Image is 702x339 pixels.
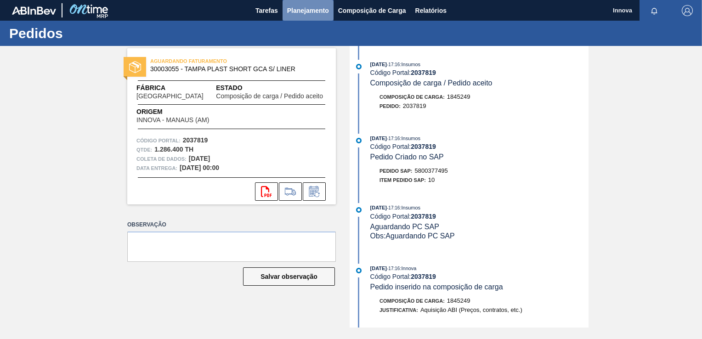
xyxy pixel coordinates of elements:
span: 30003055 - TAMPA PLAST SHORT GCA S/ LINER [150,66,317,73]
span: : Innova [400,266,416,271]
strong: 2037819 [183,136,208,144]
span: Relatórios [415,5,447,16]
div: Código Portal: [370,213,589,220]
span: Composição de carga / Pedido aceito [216,93,323,100]
h1: Pedidos [9,28,172,39]
span: Aquisição ABI (Preços, contratos, etc.) [420,306,522,313]
span: 2037819 [403,102,426,109]
span: - 17:16 [387,205,400,210]
span: [DATE] [370,205,387,210]
span: Item pedido SAP: [379,177,426,183]
span: Composição de carga / Pedido aceito [370,79,493,87]
div: Informar alteração no pedido [303,182,326,201]
button: Salvar observação [243,267,335,286]
strong: 2037819 [411,69,436,76]
span: 10 [428,176,435,183]
font: Código Portal: [136,138,181,143]
span: : Insumos [400,136,420,141]
span: Fábrica [136,83,216,93]
img: atual [356,268,362,273]
strong: [DATE] [189,155,210,162]
span: Pedido SAP: [379,168,413,174]
span: Pedido Criado no SAP [370,153,444,161]
img: atual [356,64,362,69]
div: Abrir arquivo PDF [255,182,278,201]
div: Ir para Composição de Carga [279,182,302,201]
span: Origem [136,107,235,117]
strong: [DATE] 00:00 [180,164,219,171]
span: Pedido inserido na composição de carga [370,283,503,291]
button: Notificações [640,4,669,17]
span: Composição de Carga [338,5,406,16]
span: Justificativa: [379,307,418,313]
span: Aguardando PC SAP [370,223,439,231]
strong: 2037819 [411,213,436,220]
span: 1845249 [447,93,470,100]
div: Código Portal: [370,143,589,150]
img: atual [356,207,362,213]
span: [DATE] [370,62,387,67]
span: Composição de Carga : [379,94,445,100]
span: 1845249 [447,297,470,304]
img: atual [356,138,362,143]
span: : Insumos [400,62,420,67]
span: - 17:16 [387,62,400,67]
img: TNhmsLtSVTkK8tSr43FrP2fwEKptu5GPRR3wAAAABJRU5ErkJggg== [12,6,56,15]
span: Planejamento [287,5,329,16]
div: Código Portal: [370,69,589,76]
span: - 17:16 [387,136,400,141]
span: Coleta de dados: [136,154,187,164]
strong: 2037819 [411,143,436,150]
span: [GEOGRAPHIC_DATA] [136,93,204,100]
span: Tarefas [255,5,278,16]
span: Pedido : [379,103,401,109]
strong: 1.286.400 TH [154,146,193,153]
img: estado [129,61,141,73]
span: Qtde : [136,145,152,154]
span: INNOVA - MANAUS (AM) [136,117,209,124]
span: Obs: Aguardando PC SAP [370,232,455,240]
span: Estado [216,83,327,93]
span: Data entrega: [136,164,177,173]
strong: 2037819 [411,273,436,280]
span: - 17:16 [387,266,400,271]
span: : Insumos [400,205,420,210]
div: Código Portal: [370,273,589,280]
span: AGUARDANDO FATURAMENTO [150,56,279,66]
span: [DATE] [370,136,387,141]
span: [DATE] [370,266,387,271]
span: Composição de Carga : [379,298,445,304]
span: 5800377495 [415,167,448,174]
img: Logout [682,5,693,16]
label: Observação [127,218,336,232]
